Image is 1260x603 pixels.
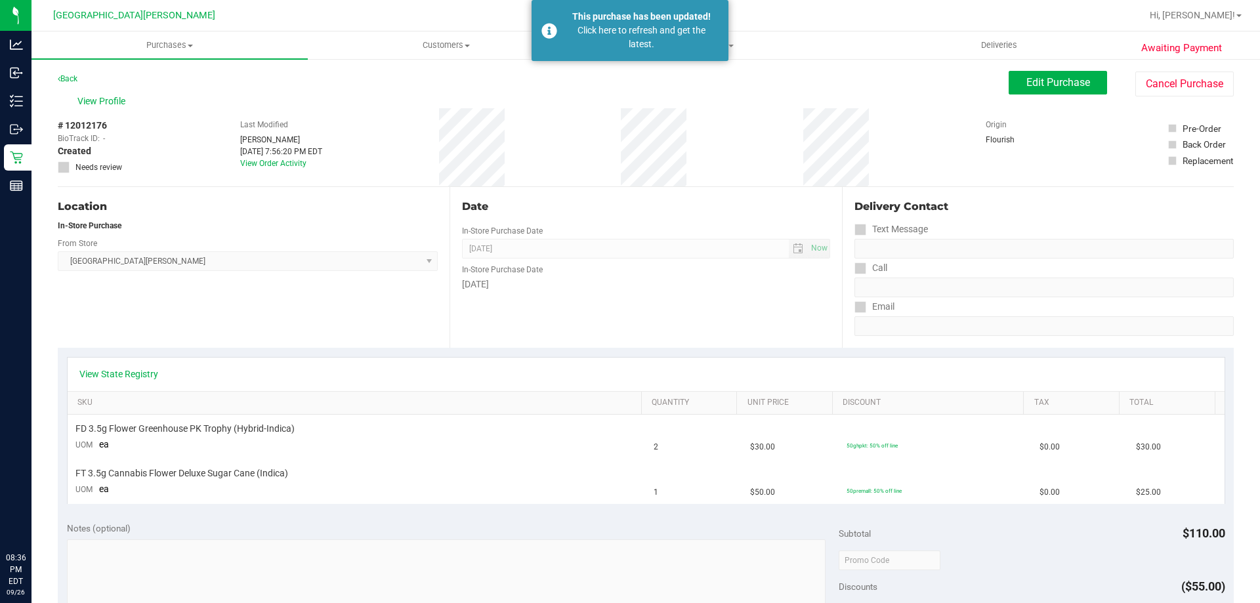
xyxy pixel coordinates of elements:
[10,123,23,136] inline-svg: Outbound
[75,485,93,494] span: UOM
[67,523,131,533] span: Notes (optional)
[839,575,877,598] span: Discounts
[240,119,288,131] label: Last Modified
[564,10,719,24] div: This purchase has been updated!
[847,488,902,494] span: 50premall: 50% off line
[53,10,215,21] span: [GEOGRAPHIC_DATA][PERSON_NAME]
[1183,122,1221,135] div: Pre-Order
[240,159,306,168] a: View Order Activity
[652,398,732,408] a: Quantity
[1026,76,1090,89] span: Edit Purchase
[1039,486,1060,499] span: $0.00
[750,486,775,499] span: $50.00
[75,467,288,480] span: FT 3.5g Cannabis Flower Deluxe Sugar Cane (Indica)
[75,423,295,435] span: FD 3.5g Flower Greenhouse PK Trophy (Hybrid-Indica)
[854,239,1234,259] input: Format: (999) 999-9999
[462,199,829,215] div: Date
[963,39,1035,51] span: Deliveries
[31,39,308,51] span: Purchases
[58,119,107,133] span: # 12012176
[854,297,894,316] label: Email
[1135,72,1234,96] button: Cancel Purchase
[1009,71,1107,94] button: Edit Purchase
[564,24,719,51] div: Click here to refresh and get the latest.
[77,398,636,408] a: SKU
[6,552,26,587] p: 08:36 PM EDT
[13,498,52,537] iframe: Resource center
[99,484,109,494] span: ea
[77,94,130,108] span: View Profile
[58,238,97,249] label: From Store
[58,144,91,158] span: Created
[843,398,1018,408] a: Discount
[1136,441,1161,453] span: $30.00
[31,31,308,59] a: Purchases
[462,278,829,291] div: [DATE]
[1034,398,1114,408] a: Tax
[1183,154,1233,167] div: Replacement
[1183,526,1225,540] span: $110.00
[58,221,121,230] strong: In-Store Purchase
[1129,398,1209,408] a: Total
[10,38,23,51] inline-svg: Analytics
[79,367,158,381] a: View State Registry
[986,119,1007,131] label: Origin
[1136,486,1161,499] span: $25.00
[839,551,940,570] input: Promo Code
[854,220,928,239] label: Text Message
[10,94,23,108] inline-svg: Inventory
[854,278,1234,297] input: Format: (999) 999-9999
[1183,138,1226,151] div: Back Order
[75,161,122,173] span: Needs review
[654,486,658,499] span: 1
[1150,10,1235,20] span: Hi, [PERSON_NAME]!
[58,133,100,144] span: BioTrack ID:
[986,134,1051,146] div: Flourish
[1039,441,1060,453] span: $0.00
[240,146,322,157] div: [DATE] 7:56:20 PM EDT
[1141,41,1222,56] span: Awaiting Payment
[750,441,775,453] span: $30.00
[462,225,543,237] label: In-Store Purchase Date
[839,528,871,539] span: Subtotal
[847,442,898,449] span: 50ghpkt: 50% off line
[58,74,77,83] a: Back
[854,259,887,278] label: Call
[747,398,828,408] a: Unit Price
[861,31,1137,59] a: Deliveries
[1181,579,1225,593] span: ($55.00)
[308,31,584,59] a: Customers
[240,134,322,146] div: [PERSON_NAME]
[854,199,1234,215] div: Delivery Contact
[654,441,658,453] span: 2
[10,179,23,192] inline-svg: Reports
[99,439,109,449] span: ea
[58,199,438,215] div: Location
[10,151,23,164] inline-svg: Retail
[10,66,23,79] inline-svg: Inbound
[462,264,543,276] label: In-Store Purchase Date
[308,39,583,51] span: Customers
[103,133,105,144] span: -
[6,587,26,597] p: 09/26
[75,440,93,449] span: UOM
